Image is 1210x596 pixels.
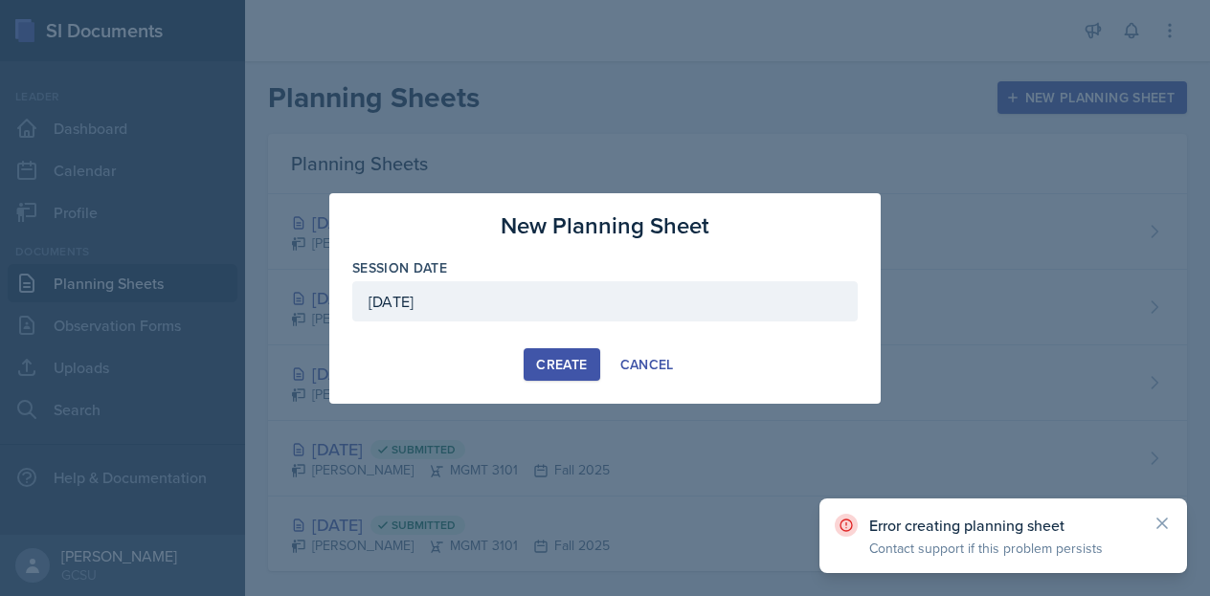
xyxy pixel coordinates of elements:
[524,348,599,381] button: Create
[869,516,1137,535] p: Error creating planning sheet
[501,209,709,243] h3: New Planning Sheet
[869,539,1137,558] p: Contact support if this problem persists
[352,258,447,277] label: Session Date
[608,348,686,381] button: Cancel
[620,357,674,372] div: Cancel
[536,357,587,372] div: Create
